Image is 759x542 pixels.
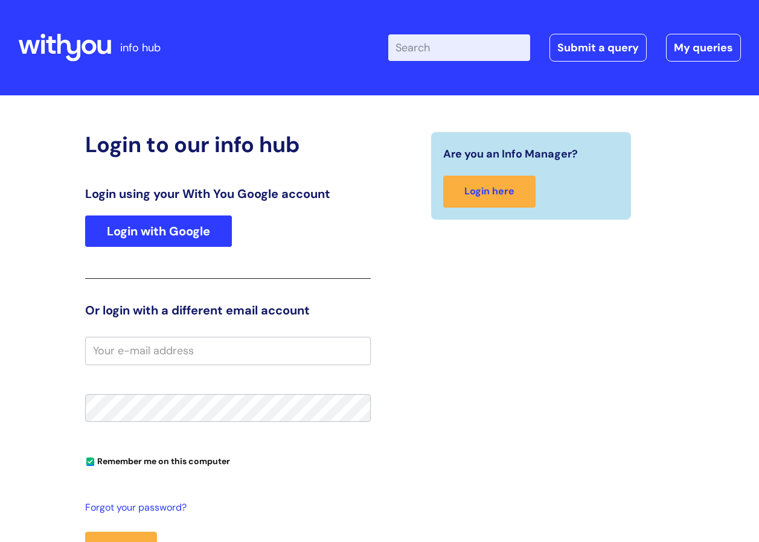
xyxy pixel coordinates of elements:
div: You can uncheck this option if you're logging in from a shared device [85,451,371,470]
input: Your e-mail address [85,337,371,365]
a: Submit a query [549,34,647,62]
a: My queries [666,34,741,62]
a: Login here [443,176,536,208]
input: Search [388,34,530,61]
a: Forgot your password? [85,499,365,517]
h3: Login using your With You Google account [85,187,371,201]
h2: Login to our info hub [85,132,371,158]
p: info hub [120,38,161,57]
span: Are you an Info Manager? [443,144,578,164]
label: Remember me on this computer [85,453,230,467]
input: Remember me on this computer [86,458,94,466]
a: Login with Google [85,215,232,247]
h3: Or login with a different email account [85,303,371,317]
